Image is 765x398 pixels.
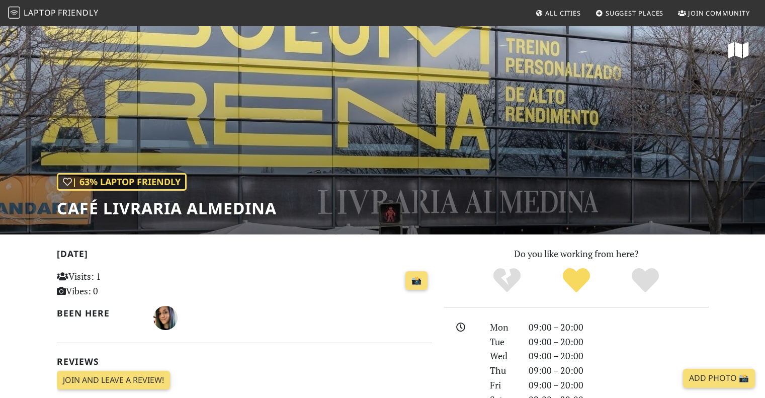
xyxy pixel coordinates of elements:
span: Friendly [58,7,98,18]
div: No [472,267,542,294]
div: 09:00 – 20:00 [523,378,715,392]
img: 4334-sonia.jpg [153,306,178,330]
div: 09:00 – 20:00 [523,335,715,349]
a: Join and leave a review! [57,371,170,390]
a: LaptopFriendly LaptopFriendly [8,5,99,22]
div: 09:00 – 20:00 [523,320,715,335]
a: Join Community [674,4,754,22]
span: Suggest Places [606,9,664,18]
h2: Been here [57,308,142,319]
span: All Cities [545,9,581,18]
span: Join Community [688,9,750,18]
a: 📸 [405,271,428,290]
div: Thu [484,363,522,378]
a: Suggest Places [591,4,668,22]
h2: [DATE] [57,249,432,263]
a: Add Photo 📸 [683,369,755,388]
div: Wed [484,349,522,363]
div: Tue [484,335,522,349]
div: Definitely! [611,267,680,294]
h1: Café Livraria Almedina [57,199,277,218]
div: | 63% Laptop Friendly [57,173,187,191]
img: LaptopFriendly [8,7,20,19]
p: Do you like working from here? [444,247,709,261]
div: Yes [542,267,611,294]
div: 09:00 – 20:00 [523,349,715,363]
span: Laptop [24,7,56,18]
div: 09:00 – 20:00 [523,363,715,378]
span: Sonia Santos [153,311,178,323]
p: Visits: 1 Vibes: 0 [57,269,174,298]
div: Mon [484,320,522,335]
h2: Reviews [57,356,432,367]
a: All Cities [531,4,585,22]
div: Fri [484,378,522,392]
